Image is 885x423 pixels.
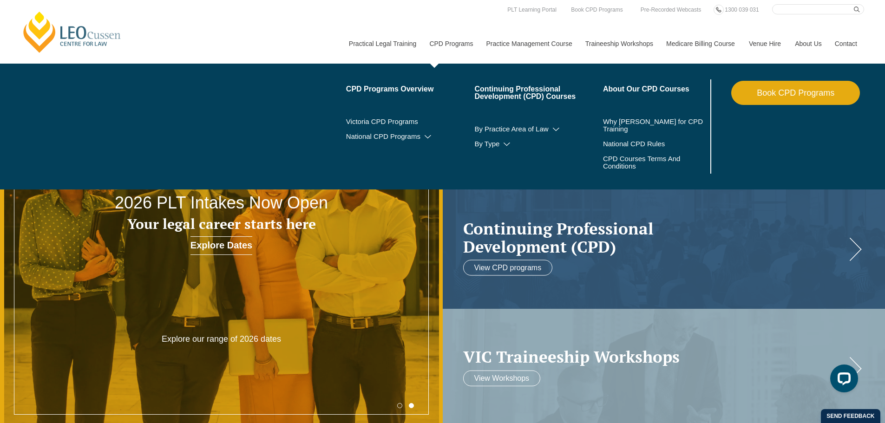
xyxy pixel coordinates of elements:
[722,5,761,15] a: 1300 039 031
[342,24,423,64] a: Practical Legal Training
[346,133,475,140] a: National CPD Programs
[397,403,402,408] button: 1
[823,361,862,400] iframe: LiveChat chat widget
[463,220,846,255] h2: Continuing Professional Development (CPD)
[569,5,625,15] a: Book CPD Programs
[578,24,659,64] a: Traineeship Workshops
[474,85,603,100] a: Continuing Professional Development (CPD) Courses
[190,236,252,255] a: Explore Dates
[409,403,414,408] button: 2
[346,85,475,93] a: CPD Programs Overview
[638,5,704,15] a: Pre-Recorded Webcasts
[659,24,742,64] a: Medicare Billing Course
[505,5,559,15] a: PLT Learning Portal
[603,140,708,148] a: National CPD Rules
[742,24,788,64] a: Venue Hire
[463,260,553,276] a: View CPD programs
[463,220,846,255] a: Continuing ProfessionalDevelopment (CPD)
[89,216,354,232] h3: Your legal career starts here
[463,370,541,386] a: View Workshops
[21,10,124,54] a: [PERSON_NAME] Centre for Law
[828,24,864,64] a: Contact
[422,24,479,64] a: CPD Programs
[474,125,603,133] a: By Practice Area of Law
[603,85,708,93] a: About Our CPD Courses
[346,118,475,125] a: Victoria CPD Programs
[133,334,310,345] p: Explore our range of 2026 dates
[725,7,759,13] span: 1300 039 031
[731,81,860,105] a: Book CPD Programs
[788,24,828,64] a: About Us
[603,118,708,133] a: Why [PERSON_NAME] for CPD Training
[463,348,846,366] a: VIC Traineeship Workshops
[603,155,685,170] a: CPD Courses Terms And Conditions
[474,140,603,148] a: By Type
[89,194,354,212] h2: 2026 PLT Intakes Now Open
[479,24,578,64] a: Practice Management Course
